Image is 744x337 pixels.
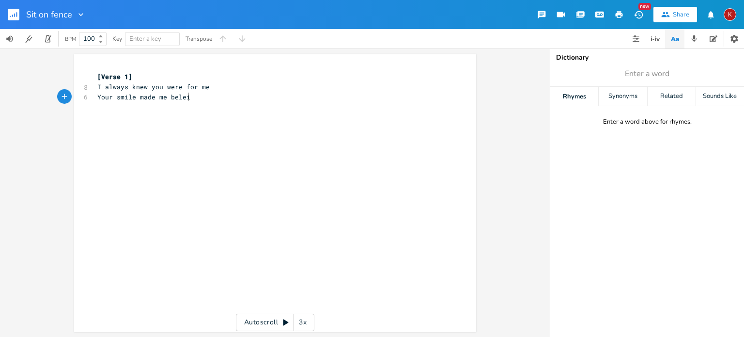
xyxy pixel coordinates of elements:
[112,36,122,42] div: Key
[294,314,311,331] div: 3x
[696,87,744,106] div: Sounds Like
[638,3,651,10] div: New
[97,72,132,81] span: [Verse 1]
[129,34,161,43] span: Enter a key
[648,87,696,106] div: Related
[724,3,736,26] button: K
[26,10,72,19] span: Sit on fence
[556,54,738,61] div: Dictionary
[724,8,736,21] div: kerynlee24
[550,87,598,106] div: Rhymes
[97,82,210,91] span: I always knew you were for me
[603,118,692,126] div: Enter a word above for rhymes.
[673,10,689,19] div: Share
[186,36,212,42] div: Transpose
[236,314,314,331] div: Autoscroll
[653,7,697,22] button: Share
[599,87,647,106] div: Synonyms
[97,93,190,101] span: Your smile made me belei
[625,68,669,80] span: Enter a word
[65,36,76,42] div: BPM
[629,6,648,23] button: New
